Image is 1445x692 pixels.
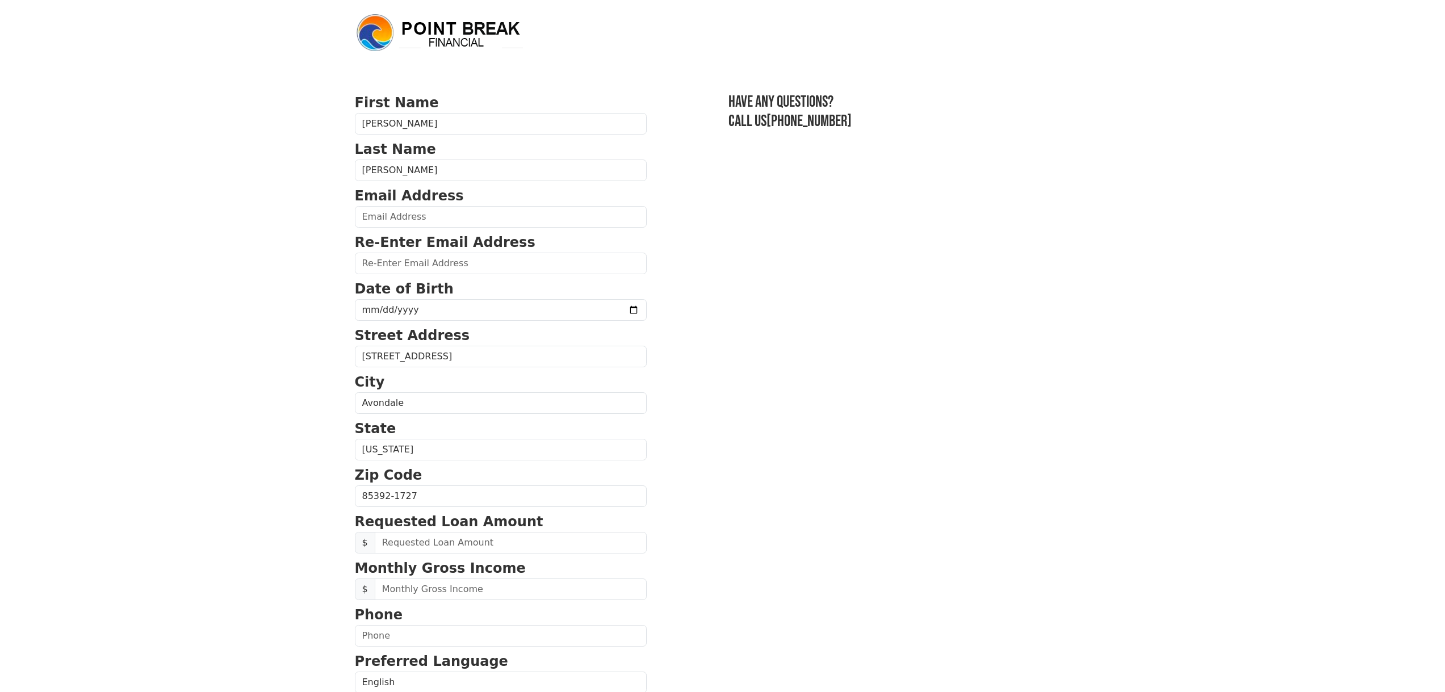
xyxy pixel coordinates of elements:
[728,93,1091,112] h3: Have any questions?
[355,532,375,553] span: $
[355,421,396,437] strong: State
[728,112,1091,131] h3: Call us
[355,188,464,204] strong: Email Address
[355,113,647,135] input: First Name
[355,558,647,578] p: Monthly Gross Income
[767,112,852,131] a: [PHONE_NUMBER]
[355,141,436,157] strong: Last Name
[355,392,647,414] input: City
[355,625,647,647] input: Phone
[355,95,439,111] strong: First Name
[355,328,470,343] strong: Street Address
[355,160,647,181] input: Last Name
[355,206,647,228] input: Email Address
[355,653,508,669] strong: Preferred Language
[355,281,454,297] strong: Date of Birth
[355,485,647,507] input: Zip Code
[375,578,647,600] input: Monthly Gross Income
[355,374,385,390] strong: City
[355,607,403,623] strong: Phone
[355,346,647,367] input: Street Address
[375,532,647,553] input: Requested Loan Amount
[355,467,422,483] strong: Zip Code
[355,253,647,274] input: Re-Enter Email Address
[355,12,525,53] img: logo.png
[355,514,543,530] strong: Requested Loan Amount
[355,578,375,600] span: $
[355,234,535,250] strong: Re-Enter Email Address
